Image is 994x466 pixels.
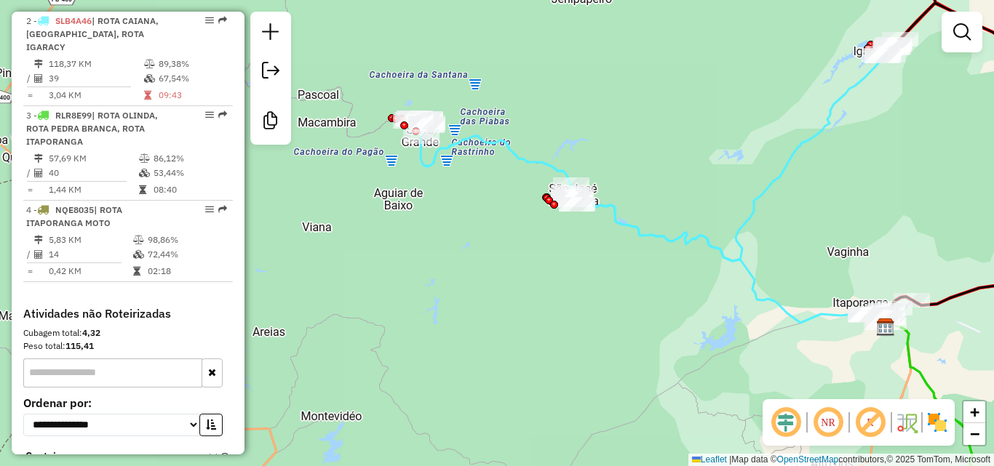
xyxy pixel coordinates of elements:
td: 3,04 KM [48,88,143,103]
div: Map data © contributors,© 2025 TomTom, Microsoft [688,454,994,466]
td: / [26,247,33,262]
img: Fluxo de ruas [895,411,918,434]
td: / [26,166,33,180]
i: % de utilização da cubagem [133,250,144,259]
span: 3 - [26,110,158,147]
td: 53,44% [153,166,226,180]
td: 14 [48,247,132,262]
em: Rota exportada [218,205,227,214]
a: Exibir filtros [947,17,977,47]
a: Exportar sessão [256,56,285,89]
em: Rota exportada [218,111,227,119]
td: 89,38% [158,57,227,71]
span: 4 - [26,204,122,228]
i: Total de Atividades [34,74,43,83]
a: Leaflet [692,454,727,465]
a: Zoom out [963,423,985,445]
span: RLR8E99 [55,110,92,121]
td: 72,44% [147,247,226,262]
span: + [970,403,979,421]
td: 5,83 KM [48,233,132,247]
td: = [26,182,33,197]
span: Containers [25,449,190,464]
button: Ordem crescente [199,414,223,436]
em: Rota exportada [218,16,227,25]
img: Exibir/Ocultar setores [926,411,949,434]
td: 0,42 KM [48,264,132,278]
td: 86,12% [153,151,226,166]
em: Opções [205,111,214,119]
i: Distância Total [34,60,43,68]
i: % de utilização do peso [133,236,144,244]
td: 57,69 KM [48,151,138,166]
td: 08:40 [153,182,226,197]
td: = [26,264,33,278]
span: 2 - [26,15,159,52]
i: Distância Total [34,236,43,244]
span: SLB4A46 [55,15,92,26]
span: Exibir rótulo [853,405,888,440]
span: | [729,454,731,465]
div: Cubagem total: [23,326,233,340]
i: % de utilização da cubagem [144,74,155,83]
i: % de utilização do peso [139,154,150,163]
div: Peso total: [23,340,233,353]
h4: Atividades não Roteirizadas [23,307,233,321]
span: | ROTA CAIANA, [GEOGRAPHIC_DATA], ROTA IGARACY [26,15,159,52]
i: Tempo total em rota [139,185,146,194]
strong: 4,32 [82,327,100,338]
strong: 115,41 [65,340,94,351]
i: Tempo total em rota [144,91,151,100]
a: Zoom in [963,401,985,423]
span: | ROTA OLINDA, ROTA PEDRA BRANCA, ROTA ITAPORANGA [26,110,158,147]
i: % de utilização do peso [144,60,155,68]
td: 09:43 [158,88,227,103]
i: Total de Atividades [34,250,43,259]
em: Opções [205,16,214,25]
a: Nova sessão e pesquisa [256,17,285,50]
td: = [26,88,33,103]
td: 118,37 KM [48,57,143,71]
span: − [970,425,979,443]
td: 40 [48,166,138,180]
span: | ROTA ITAPORANGA MOTO [26,204,122,228]
td: 98,86% [147,233,226,247]
div: Atividade não roteirizada - GIL ATACAREJO [894,293,930,308]
label: Ordenar por: [23,394,233,411]
img: Pau Brasil Itaporanga [876,318,895,337]
span: Ocultar NR [811,405,846,440]
a: Criar modelo [256,106,285,139]
td: / [26,71,33,86]
i: Distância Total [34,154,43,163]
span: Ocultar deslocamento [768,405,803,440]
td: 02:18 [147,264,226,278]
i: Total de Atividades [34,169,43,177]
a: OpenStreetMap [777,454,839,465]
i: % de utilização da cubagem [139,169,150,177]
td: 39 [48,71,143,86]
em: Opções [205,205,214,214]
td: 67,54% [158,71,227,86]
i: Tempo total em rota [133,267,140,276]
td: 1,44 KM [48,182,138,197]
span: NQE8035 [55,204,94,215]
